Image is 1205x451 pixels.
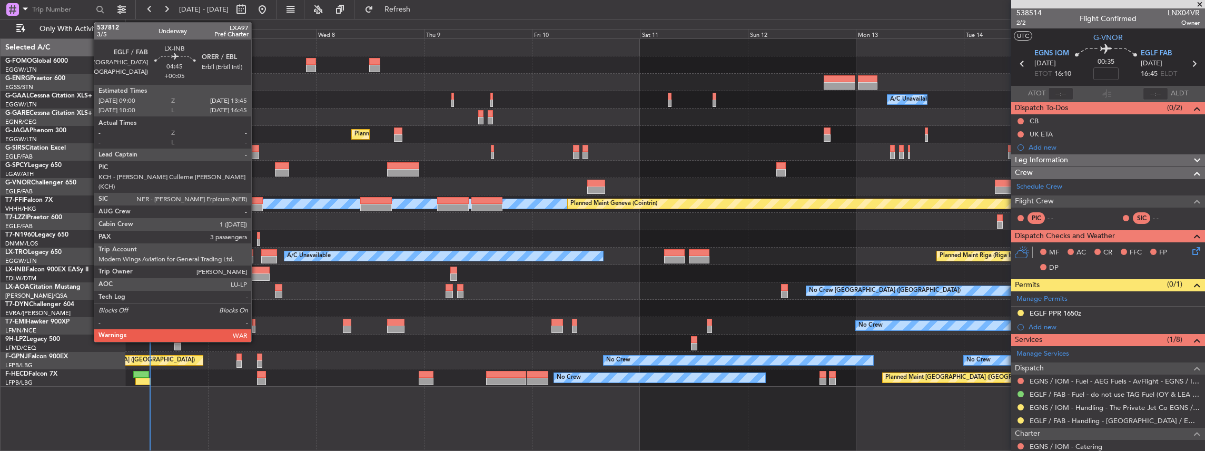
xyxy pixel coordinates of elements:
a: T7-FFIFalcon 7X [5,197,53,203]
div: PIC [1028,212,1045,224]
span: FP [1159,248,1167,258]
div: [DATE] [127,21,145,30]
span: Dispatch [1015,362,1044,375]
a: G-JAGAPhenom 300 [5,128,66,134]
a: VHHH/HKG [5,205,36,213]
span: FFC [1130,248,1142,258]
span: G-SIRS [5,145,25,151]
span: Dispatch Checks and Weather [1015,230,1115,242]
span: Crew [1015,167,1033,179]
span: 00:35 [1098,57,1114,67]
span: LX-AOA [5,284,29,290]
span: G-VNOR [1093,32,1123,43]
span: T7-FFI [5,197,24,203]
button: Only With Activity [12,21,114,37]
span: G-ENRG [5,75,30,82]
span: 16:45 [1141,69,1158,80]
span: EGLF FAB [1141,48,1172,59]
span: [DATE] [1034,58,1056,69]
span: LNX04VR [1168,7,1200,18]
span: G-GARE [5,110,29,116]
a: EGNS / IOM - Handling - The Private Jet Co EGNS / IOM [1030,403,1200,412]
a: G-FOMOGlobal 6000 [5,58,68,64]
span: T7-EMI [5,319,26,325]
a: LX-INBFalcon 900EX EASy II [5,267,88,273]
div: Planned Maint [GEOGRAPHIC_DATA] ([GEOGRAPHIC_DATA]) [885,370,1051,386]
a: T7-DYNChallenger 604 [5,301,74,308]
span: T7-LZZI [5,214,27,221]
span: T7-N1960 [5,232,35,238]
span: Dispatch To-Dos [1015,102,1068,114]
a: [PERSON_NAME]/QSA [5,292,67,300]
span: 16:10 [1054,69,1071,80]
a: EVRA/[PERSON_NAME] [5,309,71,317]
div: Planned Maint Riga (Riga Intl) [940,248,1019,264]
a: EGSS/STN [5,83,33,91]
div: No Crew [GEOGRAPHIC_DATA] ([GEOGRAPHIC_DATA]) [809,283,961,299]
div: No Crew [606,352,630,368]
div: Add new [1029,322,1200,331]
a: DNMM/LOS [5,240,38,248]
div: UK ETA [1030,130,1053,139]
span: Flight Crew [1015,195,1054,208]
a: LGAV/ATH [5,170,34,178]
div: Mon 6 [100,29,208,38]
a: LX-AOACitation Mustang [5,284,81,290]
div: CB [1030,116,1039,125]
span: Permits [1015,279,1040,291]
a: EGGW/LTN [5,257,37,265]
a: LFPB/LBG [5,379,33,387]
a: LFMN/NCE [5,327,36,335]
span: T7-DYN [5,301,29,308]
span: ELDT [1160,69,1177,80]
span: 9H-LPZ [5,336,26,342]
span: (0/2) [1167,102,1182,113]
div: Tue 7 [208,29,316,38]
span: [DATE] [1141,58,1162,69]
div: A/C Unavailable [287,248,331,264]
div: SIC [1133,212,1150,224]
button: UTC [1014,31,1032,41]
span: LX-TRO [5,249,28,256]
span: AC [1076,248,1086,258]
a: Manage Services [1016,349,1069,359]
span: Owner [1168,18,1200,27]
a: G-GARECessna Citation XLS+ [5,110,92,116]
span: F-HECD [5,371,28,377]
span: 2/2 [1016,18,1042,27]
span: [DATE] - [DATE] [179,5,229,14]
div: - - [1153,213,1177,223]
a: G-GAALCessna Citation XLS+ [5,93,92,99]
input: Trip Number [32,2,93,17]
div: Wed 8 [316,29,424,38]
a: LX-TROLegacy 650 [5,249,62,256]
a: Schedule Crew [1016,182,1062,192]
span: ALDT [1171,89,1188,99]
a: T7-N1960Legacy 650 [5,232,68,238]
span: DP [1049,263,1059,273]
div: Thu 9 [424,29,532,38]
a: 9H-LPZLegacy 500 [5,336,60,342]
span: MF [1049,248,1059,258]
span: Services [1015,334,1042,346]
div: No Crew [557,370,581,386]
a: G-VNORChallenger 650 [5,180,76,186]
a: Manage Permits [1016,294,1068,305]
a: EGNS / IOM - Catering [1030,442,1102,451]
div: Planned Maint Geneva (Cointrin) [570,196,657,212]
a: EGGW/LTN [5,135,37,143]
a: EGNR/CEG [5,118,37,126]
div: Planned Maint [GEOGRAPHIC_DATA] ([GEOGRAPHIC_DATA]) [354,126,520,142]
a: T7-LZZIPraetor 600 [5,214,62,221]
div: No Crew [858,318,883,334]
span: ETOT [1034,69,1052,80]
div: Sun 12 [748,29,856,38]
span: G-VNOR [5,180,31,186]
a: EGLF / FAB - Fuel - do not use TAG Fuel (OY & LEA only) EGLF / FAB [1030,390,1200,399]
span: Charter [1015,428,1040,440]
button: Refresh [360,1,423,18]
a: EGLF/FAB [5,153,33,161]
a: G-SPCYLegacy 650 [5,162,62,169]
span: CR [1103,248,1112,258]
div: Sat 11 [640,29,748,38]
